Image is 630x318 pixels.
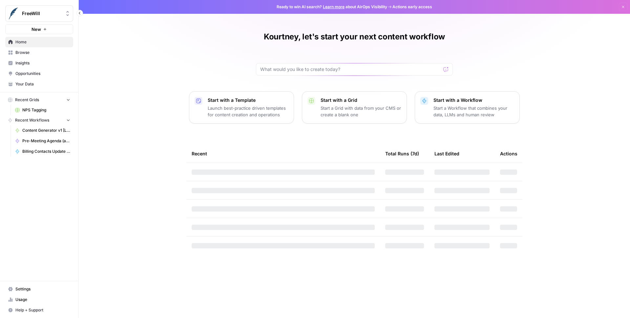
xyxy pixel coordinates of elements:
span: Usage [15,297,70,303]
p: Start with a Workflow [433,97,514,103]
span: Recent Grids [15,97,39,103]
div: Total Runs (7d) [385,145,419,163]
img: FreeWill Logo [8,8,19,19]
p: Start with a Grid [321,97,401,103]
span: Opportunities [15,71,70,77]
button: Workspace: FreeWill [5,5,73,22]
button: Help + Support [5,305,73,315]
a: Your Data [5,79,73,89]
a: Pre-Meeting Agenda (add gift data + testing new agenda format) [12,136,73,146]
button: Recent Workflows [5,115,73,125]
span: Pre-Meeting Agenda (add gift data + testing new agenda format) [22,138,70,144]
a: Settings [5,284,73,294]
button: Start with a GridStart a Grid with data from your CMS or create a blank one [302,91,407,124]
span: Recent Workflows [15,117,49,123]
a: Content Generator v1 [LIVE] [12,125,73,136]
button: Start with a TemplateLaunch best-practice driven templates for content creation and operations [189,91,294,124]
span: New [31,26,41,33]
a: NPS Tagging [12,105,73,115]
span: Browse [15,50,70,56]
div: Recent [192,145,375,163]
a: Billing Contacts Update Workflow v2.0 (CZ <-> QB) [12,146,73,157]
button: New [5,24,73,34]
span: Settings [15,286,70,292]
p: Start a Grid with data from your CMS or create a blank one [321,105,401,118]
span: Your Data [15,81,70,87]
h1: Kourtney, let's start your next content workflow [264,32,445,42]
span: Ready to win AI search? about AirOps Visibility [277,4,387,10]
div: Last Edited [434,145,459,163]
span: Insights [15,60,70,66]
p: Start with a Template [208,97,288,103]
a: Learn more [323,4,345,9]
span: Content Generator v1 [LIVE] [22,127,70,133]
span: Billing Contacts Update Workflow v2.0 (CZ <-> QB) [22,148,70,154]
button: Start with a WorkflowStart a Workflow that combines your data, LLMs and human review [415,91,520,124]
p: Start a Workflow that combines your data, LLMs and human review [433,105,514,118]
span: NPS Tagging [22,107,70,113]
a: Insights [5,58,73,68]
span: FreeWill [22,10,62,17]
span: Help + Support [15,307,70,313]
input: What would you like to create today? [260,66,441,73]
span: Home [15,39,70,45]
div: Actions [500,145,517,163]
a: Opportunities [5,68,73,79]
a: Home [5,37,73,47]
a: Browse [5,47,73,58]
p: Launch best-practice driven templates for content creation and operations [208,105,288,118]
span: Actions early access [392,4,432,10]
button: Recent Grids [5,95,73,105]
a: Usage [5,294,73,305]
